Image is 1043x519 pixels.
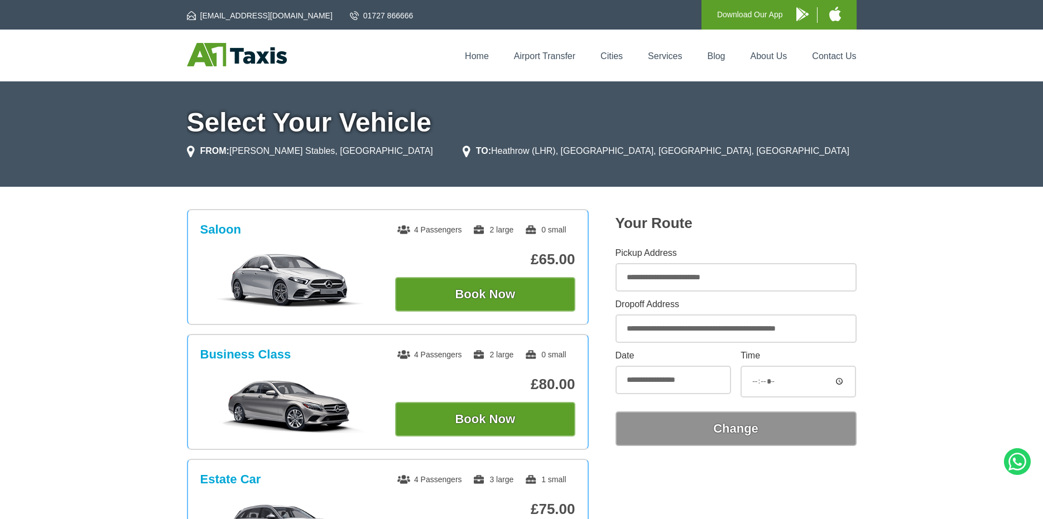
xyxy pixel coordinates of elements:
label: Time [741,351,856,360]
strong: FROM: [200,146,229,156]
span: 0 small [525,350,566,359]
h3: Saloon [200,222,241,237]
a: [EMAIL_ADDRESS][DOMAIN_NAME] [187,10,333,21]
a: Cities [600,51,623,61]
iframe: chat widget [890,494,1037,519]
a: Contact Us [812,51,856,61]
img: A1 Taxis Android App [796,7,809,21]
span: 4 Passengers [397,225,462,234]
li: Heathrow (LHR), [GEOGRAPHIC_DATA], [GEOGRAPHIC_DATA], [GEOGRAPHIC_DATA] [463,144,849,158]
p: £65.00 [395,251,575,268]
strong: TO: [476,146,491,156]
img: Saloon [206,253,374,308]
h3: Estate Car [200,472,261,487]
span: 1 small [525,475,566,484]
span: 2 large [473,350,513,359]
li: [PERSON_NAME] Stables, [GEOGRAPHIC_DATA] [187,144,433,158]
span: 4 Passengers [397,475,462,484]
label: Dropoff Address [616,300,857,309]
a: Blog [707,51,725,61]
span: 3 large [473,475,513,484]
a: Home [465,51,489,61]
h1: Select Your Vehicle [187,109,857,136]
img: Business Class [206,377,374,433]
button: Book Now [395,277,575,312]
p: £75.00 [395,501,575,518]
img: A1 Taxis St Albans LTD [187,43,287,66]
p: Download Our App [717,8,783,22]
a: 01727 866666 [350,10,414,21]
h2: Your Route [616,215,857,232]
button: Change [616,411,857,446]
button: Book Now [395,402,575,436]
h3: Business Class [200,347,291,362]
p: £80.00 [395,376,575,393]
a: Services [648,51,682,61]
span: 2 large [473,225,513,234]
img: A1 Taxis iPhone App [829,7,841,21]
span: 4 Passengers [397,350,462,359]
a: About Us [751,51,787,61]
a: Airport Transfer [514,51,575,61]
label: Date [616,351,731,360]
label: Pickup Address [616,249,857,258]
span: 0 small [525,225,566,234]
